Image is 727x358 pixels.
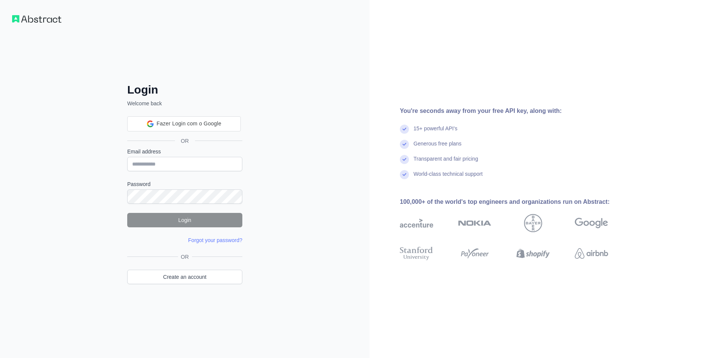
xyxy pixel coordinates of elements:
[175,137,195,145] span: OR
[12,15,61,23] img: Workflow
[413,170,483,185] div: World-class technical support
[458,245,491,262] img: payoneer
[458,214,491,232] img: nokia
[127,148,242,155] label: Email address
[400,140,409,149] img: check mark
[400,125,409,134] img: check mark
[400,170,409,179] img: check mark
[575,245,608,262] img: airbnb
[400,155,409,164] img: check mark
[400,245,433,262] img: stanford university
[413,155,478,170] div: Transparent and fair pricing
[400,214,433,232] img: accenture
[127,116,241,131] div: Fazer Login com o Google
[127,180,242,188] label: Password
[524,214,542,232] img: bayer
[413,140,462,155] div: Generous free plans
[400,106,632,116] div: You're seconds away from your free API key, along with:
[178,253,192,261] span: OR
[188,237,242,243] a: Forgot your password?
[413,125,457,140] div: 15+ powerful API's
[157,120,222,128] span: Fazer Login com o Google
[400,197,632,206] div: 100,000+ of the world's top engineers and organizations run on Abstract:
[127,100,242,107] p: Welcome back
[127,270,242,284] a: Create an account
[575,214,608,232] img: google
[127,83,242,97] h2: Login
[516,245,550,262] img: shopify
[127,213,242,227] button: Login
